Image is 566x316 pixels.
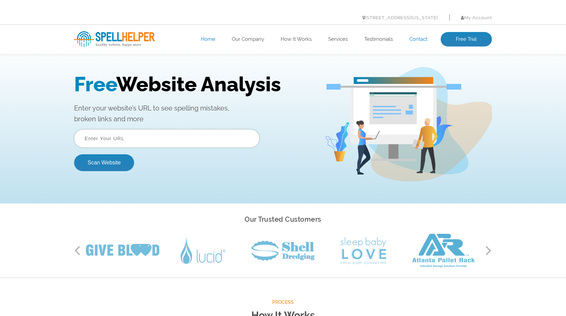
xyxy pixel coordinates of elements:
span: Free [74,27,116,51]
img: Give Blood [86,244,159,257]
img: Free Webiste Analysis [325,22,492,136]
span: Process [74,298,492,307]
img: SpellHelper [74,31,155,47]
h2: Our Trusted Customers [74,214,492,225]
input: Enter Your URL [74,84,259,102]
h1: Website Analysis [74,27,315,51]
img: Lucid [181,238,225,264]
button: Next [485,246,492,256]
button: Previous [74,246,81,256]
a: Free Trial [441,32,492,47]
img: Free Webiste Analysis [326,64,461,70]
img: Shell Dredging [251,241,315,261]
button: Scan Website [74,109,134,126]
img: Sleep Baby Love [340,237,386,264]
p: Enter your website’s URL to see spelling mistakes, broken links and more [74,58,315,79]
